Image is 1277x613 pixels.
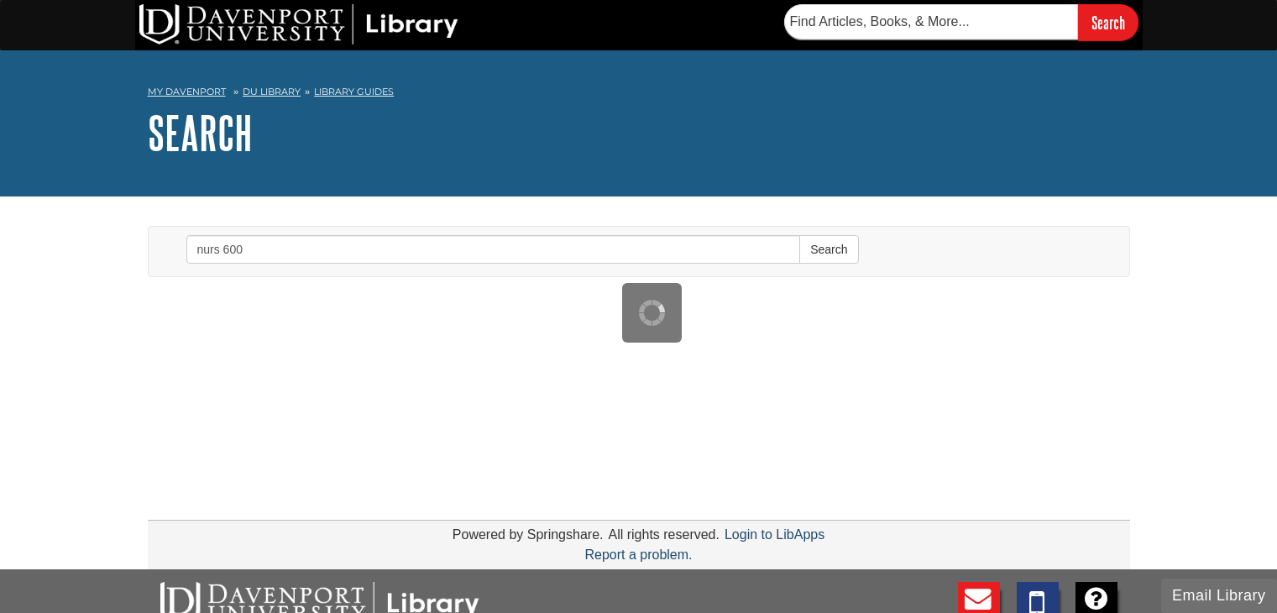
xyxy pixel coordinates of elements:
a: Report a problem. [584,548,692,562]
a: Library Guides [314,86,394,97]
input: Search [1078,4,1138,40]
img: DU Library [139,4,458,45]
button: Email Library [1161,579,1277,613]
a: DU Library [243,86,301,97]
h1: Search [148,107,1130,158]
input: Enter Search Words [186,235,801,264]
div: All rights reserved. [605,527,722,542]
button: Search [799,235,858,264]
input: Find Articles, Books, & More... [784,4,1078,39]
img: Working... [639,300,665,326]
a: My Davenport [148,85,226,99]
div: Powered by Springshare. [450,527,606,542]
form: Searches DU Library's articles, books, and more [784,4,1138,40]
a: Login to LibApps [725,527,824,542]
nav: breadcrumb [148,81,1130,107]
